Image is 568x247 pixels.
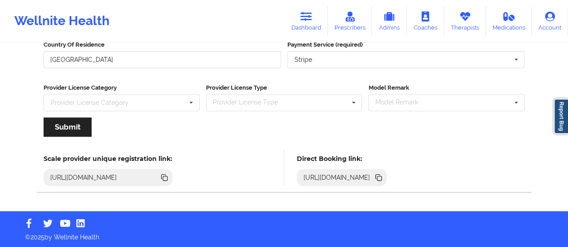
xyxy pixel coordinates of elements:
[532,6,568,36] a: Account
[300,173,374,182] div: [URL][DOMAIN_NAME]
[554,99,568,134] a: Report Bug
[19,226,549,242] p: © 2025 by Wellnite Health
[211,97,291,108] div: Provider License Type
[372,6,407,36] a: Admins
[44,83,200,92] label: Provider License Category
[44,155,172,163] h5: Scale provider unique registration link:
[47,173,121,182] div: [URL][DOMAIN_NAME]
[206,83,362,92] label: Provider License Type
[44,117,92,137] button: Submit
[51,100,128,106] div: Provider License Category
[295,56,312,63] div: Stripe
[444,6,486,36] a: Therapists
[285,6,328,36] a: Dashboard
[368,83,524,92] label: Model Remark
[407,6,444,36] a: Coaches
[486,6,532,36] a: Medications
[287,40,525,49] label: Payment Service (required)
[328,6,372,36] a: Prescribers
[297,155,387,163] h5: Direct Booking link:
[44,40,281,49] label: Country Of Residence
[373,97,431,108] div: Model Remark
